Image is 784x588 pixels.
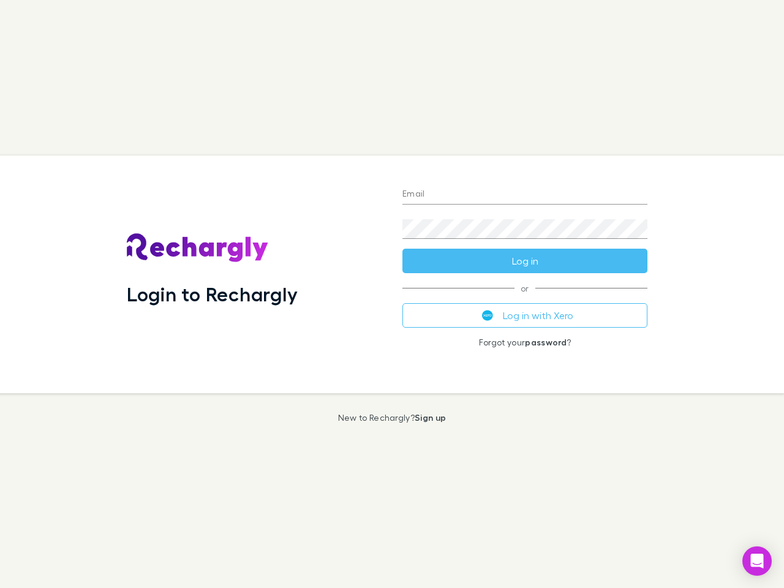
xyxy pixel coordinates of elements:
div: Open Intercom Messenger [742,546,772,576]
p: New to Rechargly? [338,413,447,423]
h1: Login to Rechargly [127,282,298,306]
button: Log in [402,249,647,273]
p: Forgot your ? [402,337,647,347]
a: password [525,337,567,347]
button: Log in with Xero [402,303,647,328]
a: Sign up [415,412,446,423]
img: Xero's logo [482,310,493,321]
img: Rechargly's Logo [127,233,269,263]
